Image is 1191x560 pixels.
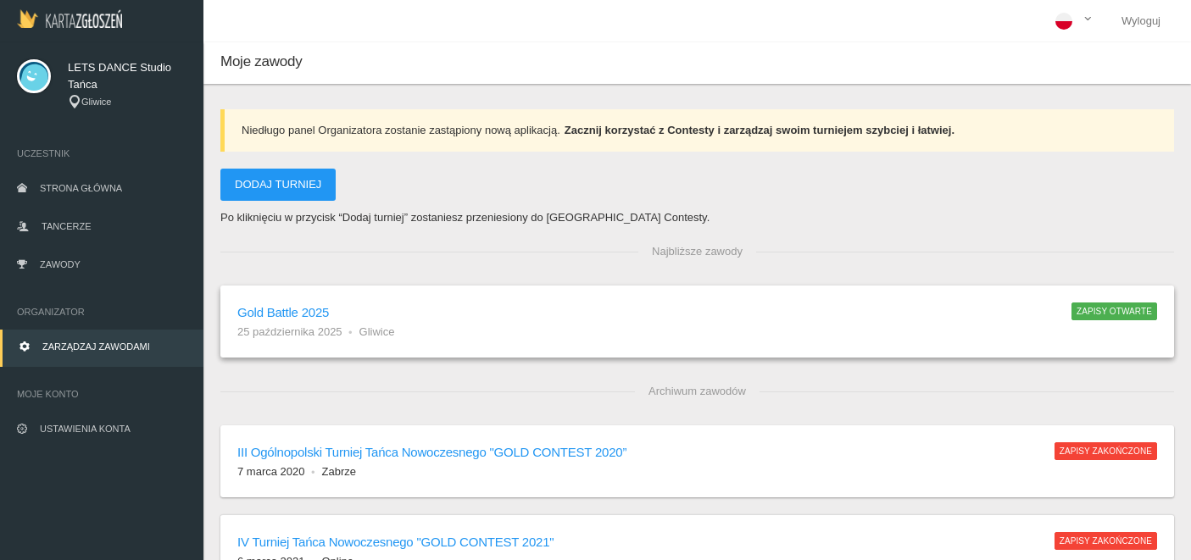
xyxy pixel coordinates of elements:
span: Zapisy otwarte [1071,302,1157,319]
span: LETS DANCE Studio Tańca [68,59,186,93]
span: Najbliższe zawody [638,235,756,269]
span: Zapisy zakończone [1055,442,1157,459]
h6: III Ogólnopolski Turniej Tańca Nowoczesnego "GOLD CONTEST 2020” [237,442,1038,462]
h6: IV Turniej Tańca Nowoczesnego "GOLD CONTEST 2021" [237,532,1038,552]
span: Archiwum zawodów [635,374,760,408]
span: Strona główna [40,183,122,193]
li: 7 marca 2020 [237,463,322,480]
li: 25 października 2025 [237,324,359,341]
span: Uczestnik [17,145,186,162]
img: Logo [17,9,122,28]
span: Zarządzaj zawodami [42,341,150,352]
span: Niedługo panel Organizatora zostanie zastąpiony nową aplikacją. [242,124,560,136]
span: Organizator [17,303,186,320]
li: Gliwice [359,324,395,341]
li: Zabrze [322,463,356,480]
div: Gliwice [68,95,186,109]
h6: Gold Battle 2025 [237,302,1055,322]
span: Moje zawody [220,53,302,69]
span: Tancerze [42,221,91,231]
a: Dodaj turniej [220,169,336,201]
span: Zapisy zakończone [1055,532,1157,549]
p: Po kliknięciu w przycisk “Dodaj turniej” zostaniesz przeniesiony do [GEOGRAPHIC_DATA] Contesty. [220,209,1174,226]
strong: Zacznij korzystać z Contesty i zarządzaj swoim turniejem szybciej i łatwiej. [565,124,954,136]
span: Moje konto [17,385,186,402]
span: Zawody [40,259,81,269]
img: svg [17,59,51,93]
span: Ustawienia konta [40,424,131,434]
